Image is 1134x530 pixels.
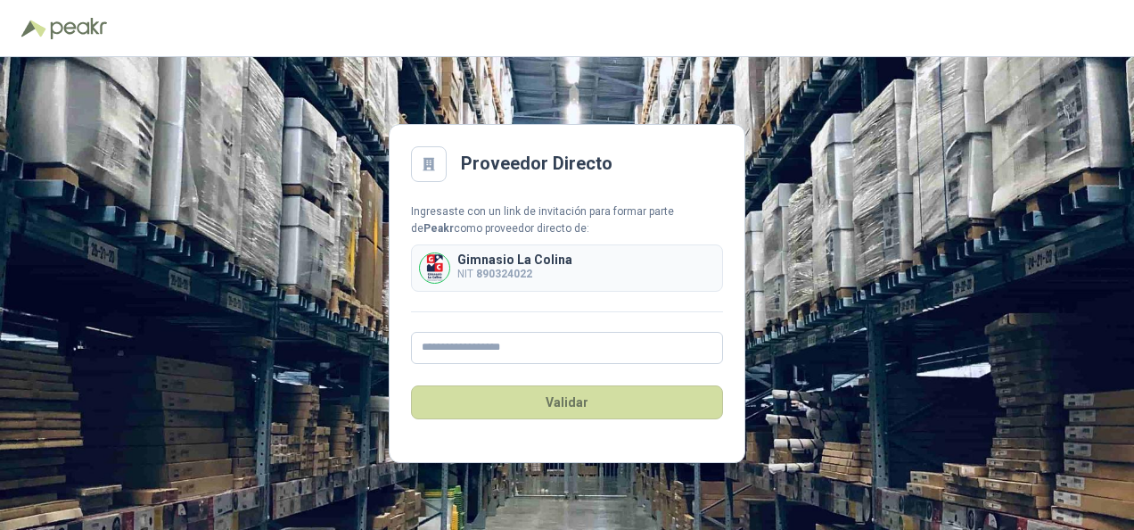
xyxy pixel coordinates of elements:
p: NIT [457,266,572,283]
img: Logo [21,20,46,37]
img: Company Logo [420,253,449,283]
button: Validar [411,385,723,419]
img: Peakr [50,18,107,39]
b: Peakr [423,222,454,235]
h2: Proveedor Directo [461,150,612,178]
p: Gimnasio La Colina [457,253,572,266]
b: 890324022 [476,268,532,280]
div: Ingresaste con un link de invitación para formar parte de como proveedor directo de: [411,203,723,237]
